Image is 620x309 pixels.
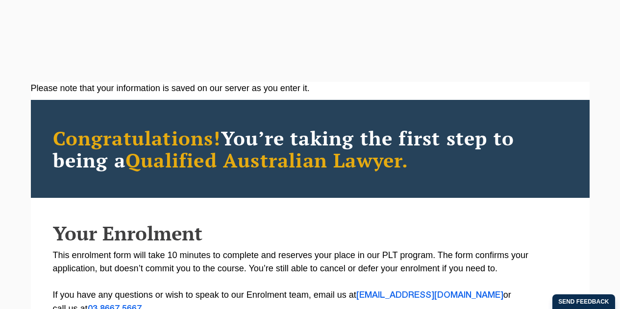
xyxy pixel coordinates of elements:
[53,222,568,244] h2: Your Enrolment
[356,291,503,299] a: [EMAIL_ADDRESS][DOMAIN_NAME]
[53,125,221,151] span: Congratulations!
[31,82,590,95] div: Please note that your information is saved on our server as you enter it.
[53,127,568,171] h2: You’re taking the first step to being a
[125,147,409,173] span: Qualified Australian Lawyer.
